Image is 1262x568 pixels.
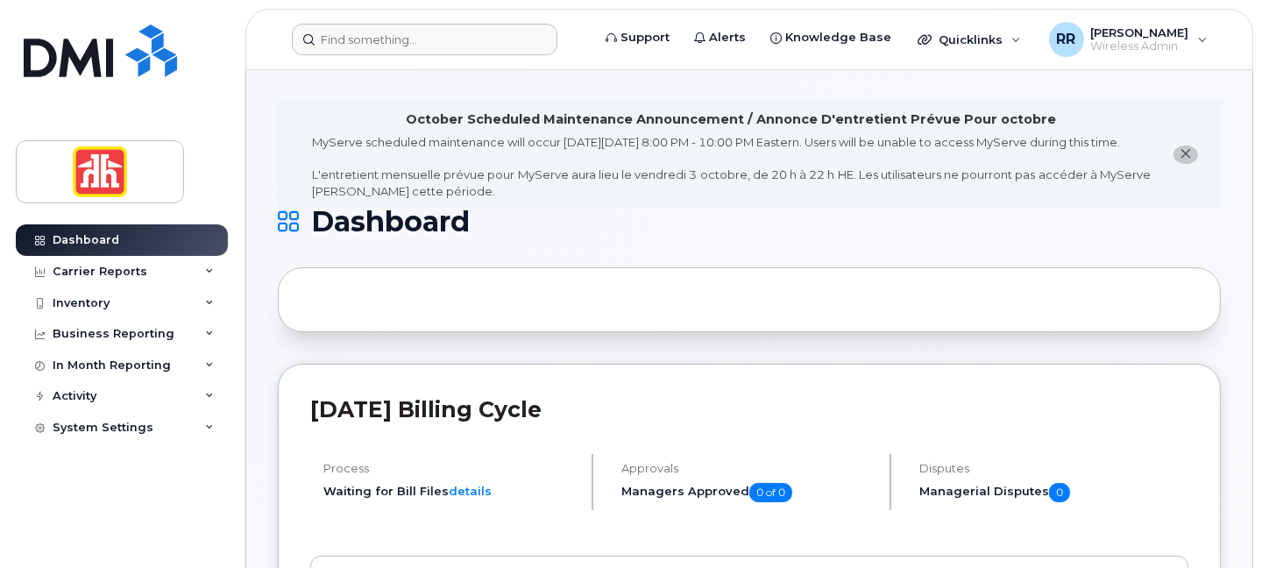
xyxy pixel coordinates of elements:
h5: Managerial Disputes [919,483,1188,502]
span: Dashboard [311,209,470,235]
h4: Process [323,462,577,475]
h4: Approvals [621,462,875,475]
a: details [449,484,492,498]
div: MyServe scheduled maintenance will occur [DATE][DATE] 8:00 PM - 10:00 PM Eastern. Users will be u... [312,134,1151,199]
span: 0 of 0 [749,483,792,502]
h4: Disputes [919,462,1188,475]
h5: Managers Approved [621,483,875,502]
button: close notification [1173,146,1198,164]
h2: [DATE] Billing Cycle [310,396,1188,422]
li: Waiting for Bill Files [323,483,577,500]
span: 0 [1049,483,1070,502]
div: October Scheduled Maintenance Announcement / Annonce D'entretient Prévue Pour octobre [407,110,1057,129]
